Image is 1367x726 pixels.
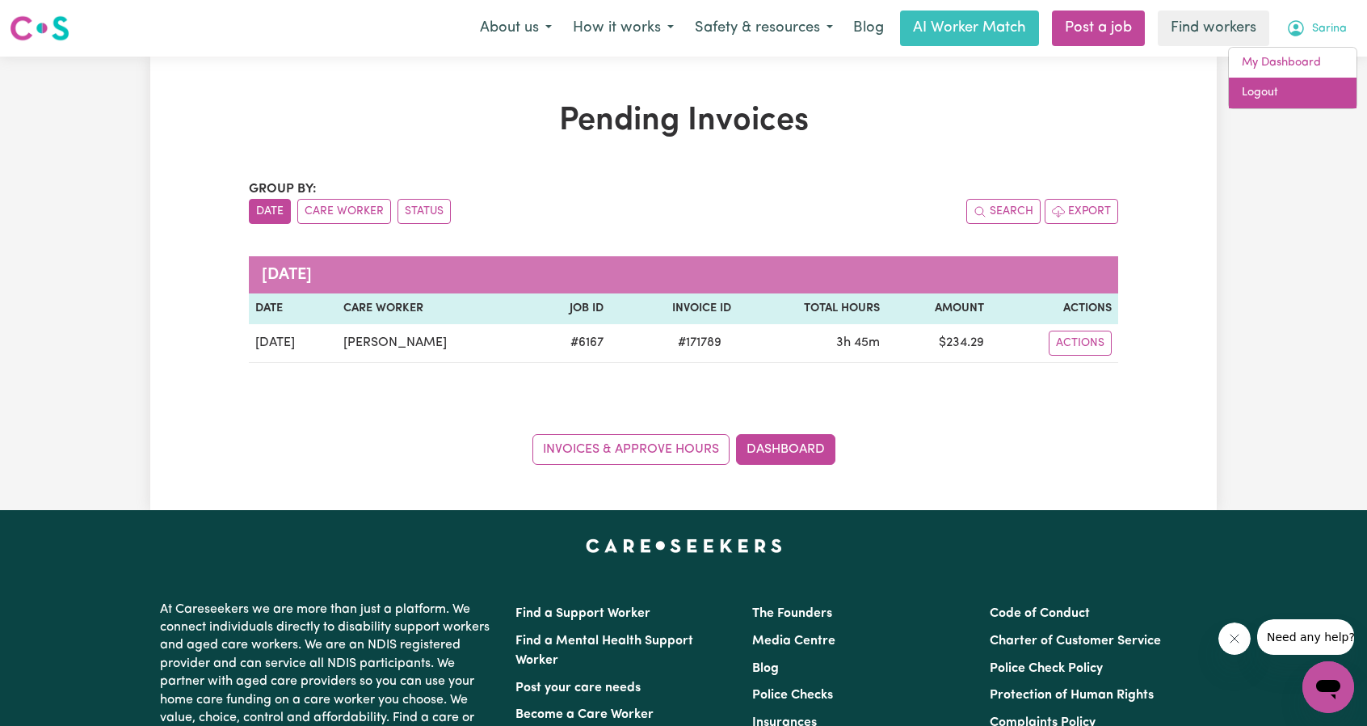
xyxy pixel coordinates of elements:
a: Post a job [1052,11,1145,46]
button: Safety & resources [684,11,843,45]
button: Search [966,199,1041,224]
a: AI Worker Match [900,11,1039,46]
iframe: Button to launch messaging window [1302,661,1354,713]
td: # 6167 [532,324,610,363]
span: 3 hours 45 minutes [836,336,880,349]
a: Protection of Human Rights [990,689,1154,702]
a: Charter of Customer Service [990,635,1161,648]
a: Invoices & Approve Hours [532,434,730,465]
button: sort invoices by date [249,199,291,224]
button: sort invoices by paid status [397,199,451,224]
a: Dashboard [736,434,835,465]
th: Total Hours [738,293,886,324]
img: Careseekers logo [10,14,69,43]
a: The Founders [752,607,832,620]
a: Blog [843,11,894,46]
th: Care Worker [337,293,532,324]
h1: Pending Invoices [249,102,1118,141]
a: Post your care needs [515,682,641,694]
a: Logout [1229,78,1356,108]
iframe: Close message [1218,623,1251,655]
button: About us [469,11,562,45]
a: Police Check Policy [990,662,1103,675]
a: Careseekers logo [10,10,69,47]
a: My Dashboard [1229,48,1356,78]
span: Group by: [249,183,317,196]
td: [DATE] [249,324,337,363]
caption: [DATE] [249,256,1118,293]
a: Blog [752,662,779,675]
a: Careseekers home page [586,539,782,552]
td: [PERSON_NAME] [337,324,532,363]
button: Actions [1049,331,1112,356]
iframe: Message from company [1257,619,1354,655]
button: sort invoices by care worker [297,199,391,224]
th: Date [249,293,337,324]
span: Sarina [1312,20,1347,38]
div: My Account [1228,47,1357,109]
a: Police Checks [752,689,833,702]
span: # 171789 [668,333,731,352]
a: Find workers [1158,11,1269,46]
td: $ 234.29 [886,324,991,363]
a: Become a Care Worker [515,708,654,721]
span: Need any help? [10,11,98,24]
button: My Account [1276,11,1357,45]
button: How it works [562,11,684,45]
a: Find a Mental Health Support Worker [515,635,693,667]
th: Job ID [532,293,610,324]
button: Export [1045,199,1118,224]
a: Find a Support Worker [515,607,650,620]
th: Invoice ID [610,293,738,324]
th: Amount [886,293,991,324]
th: Actions [991,293,1118,324]
a: Code of Conduct [990,607,1090,620]
a: Media Centre [752,635,835,648]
